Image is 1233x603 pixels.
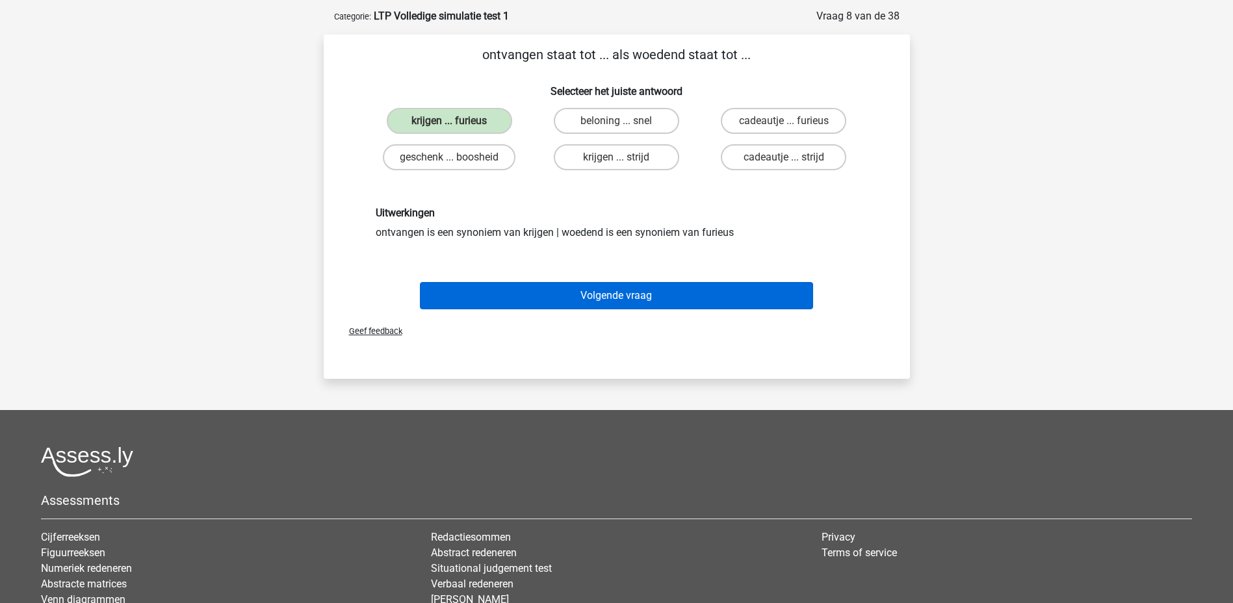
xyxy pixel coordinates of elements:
[383,144,515,170] label: geschenk ... boosheid
[822,531,855,543] a: Privacy
[816,8,900,24] div: Vraag 8 van de 38
[554,144,679,170] label: krijgen ... strijd
[721,108,846,134] label: cadeautje ... furieus
[339,326,402,336] span: Geef feedback
[374,10,509,22] strong: LTP Volledige simulatie test 1
[721,144,846,170] label: cadeautje ... strijd
[431,562,552,574] a: Situational judgement test
[41,493,1192,508] h5: Assessments
[420,282,813,309] button: Volgende vraag
[41,562,132,574] a: Numeriek redeneren
[554,108,679,134] label: beloning ... snel
[41,446,133,477] img: Assessly logo
[387,108,512,134] label: krijgen ... furieus
[822,546,897,559] a: Terms of service
[334,12,371,21] small: Categorie:
[431,531,511,543] a: Redactiesommen
[41,578,127,590] a: Abstracte matrices
[366,207,868,240] div: ontvangen is een synoniem van krijgen | woedend is een synoniem van furieus
[431,546,517,559] a: Abstract redeneren
[344,45,889,64] p: ontvangen staat tot ... als woedend staat tot ...
[344,75,889,97] h6: Selecteer het juiste antwoord
[41,531,100,543] a: Cijferreeksen
[41,546,105,559] a: Figuurreeksen
[376,207,858,219] h6: Uitwerkingen
[431,578,513,590] a: Verbaal redeneren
